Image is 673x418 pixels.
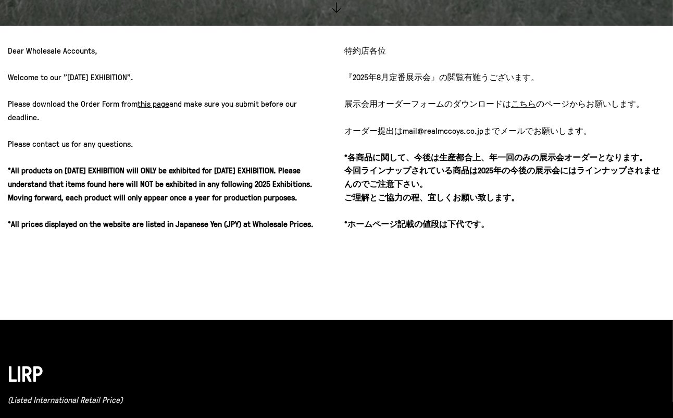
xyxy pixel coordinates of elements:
strong: ご理解とご協力の程、宜しくお願い致します。 [344,192,519,203]
strong: *ホームページ記載の値段は下代です。 [344,218,489,230]
em: (Listed International Retail Price) [8,394,122,406]
a: こちらのページ [511,98,569,109]
strong: *各商品に関して、今後は生産都合上、年一回のみの展示会オーダーとなります。 今回ラインナップされている商品は2025年の今後の展示会にはラインナップされませんのでご注意下さい。 [344,151,660,189]
p: Dear Wholesale Accounts, Welcome to our "[DATE] EXHIBITION". Please download the Order Form from ... [8,44,329,231]
strong: *All products on [DATE] EXHIBITION will ONLY be exhibited for [DATE] EXHIBITION. Please understan... [8,164,314,229]
a: this page [138,98,169,109]
p: 特約店各位 『2025年8月定番展示会』の閲覧有難うございます。 展示会用オーダーフォームのダウンロードは からお願いします。 オーダー提出はmail@realmccoys.co.jpまでメール... [344,44,665,231]
h1: LIRP [8,360,329,387]
u: こちら [511,98,536,109]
